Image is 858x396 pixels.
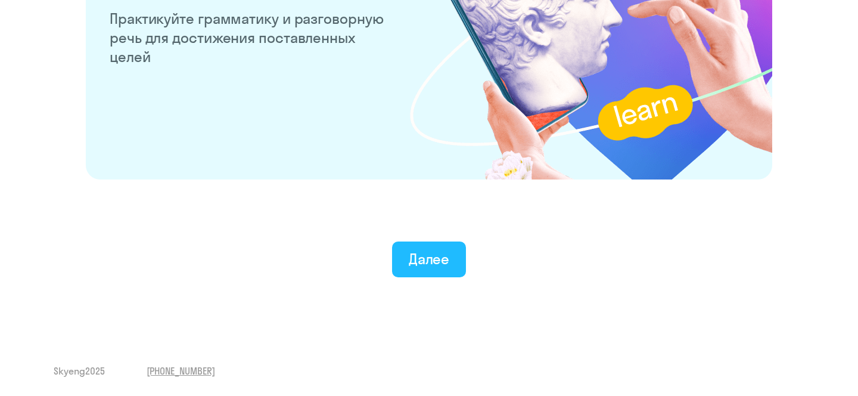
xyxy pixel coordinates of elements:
span: Skyeng 2025 [54,364,105,378]
a: [PHONE_NUMBER] [147,364,215,378]
p: Практикуйте грамматику и разговорную речь для достижения поставленных целей [110,9,387,66]
div: Далее [409,249,450,268]
button: Далее [392,242,467,277]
